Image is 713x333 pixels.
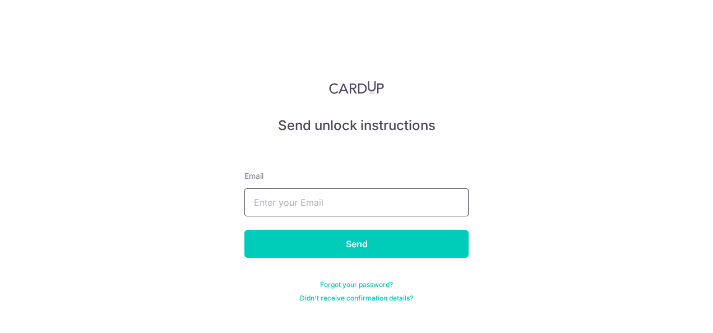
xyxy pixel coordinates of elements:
[300,294,413,303] a: Didn't receive confirmation details?
[320,280,393,289] a: Forgot your password?
[244,188,469,216] input: Enter your Email
[244,230,469,258] input: Send
[244,117,469,135] h5: Send unlock instructions
[244,171,263,181] span: translation missing: en.devise.label.Email
[329,81,384,94] img: CardUp Logo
